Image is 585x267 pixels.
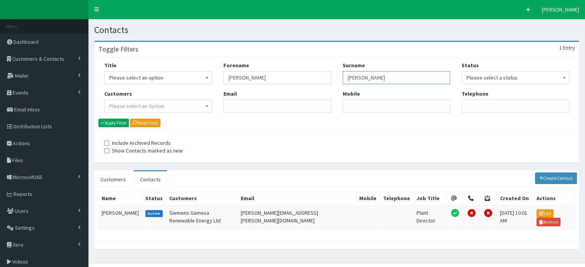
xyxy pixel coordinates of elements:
th: Telephone [380,191,413,206]
span: 1 [559,44,562,51]
th: Name [98,191,142,206]
td: Siemens Gamesa Renewable Energy Ltd [166,206,238,230]
span: Customers & Contacts [12,55,64,62]
th: Job Title [413,191,447,206]
span: [PERSON_NAME] [542,6,579,13]
a: Archive [537,218,560,226]
a: Customers [94,171,132,187]
input: Include Archived Records [104,141,109,146]
th: Post Permission [480,191,497,206]
a: Create Contact [535,172,577,184]
label: Mobile [343,90,360,98]
span: Videos [12,258,28,265]
th: Telephone Permission [463,191,480,206]
h3: Toggle Filters [98,46,138,53]
label: Title [104,61,117,69]
th: Email [238,191,356,206]
span: Email Inbox [14,106,40,113]
span: Reports [13,191,32,197]
label: Forename [223,61,249,69]
span: Please select an option [104,71,212,84]
label: Status [462,61,479,69]
button: Apply Filter [98,119,129,127]
span: Mailer [15,72,29,79]
label: Surname [343,61,365,69]
span: Files [12,157,23,164]
th: Actions [533,191,575,206]
td: Plant Director [413,206,447,230]
a: Reset Filter [130,119,160,127]
label: Active [145,210,163,217]
th: Created On [497,191,533,206]
span: Dashboard [13,38,38,45]
td: [PERSON_NAME] [98,206,142,230]
span: Microsoft365 [13,174,42,181]
input: Show Contacts marked as new [104,148,109,153]
label: Customers [104,90,132,98]
th: Status [142,191,166,206]
label: Include Archived Records [104,139,171,147]
label: Email [223,90,237,98]
span: Events [13,89,28,96]
th: Mobile [356,191,380,206]
span: Entry [563,44,575,51]
span: Users [15,207,28,214]
span: Please select a status [467,72,564,83]
th: Customers [166,191,238,206]
label: Telephone [462,90,488,98]
td: [DATE] 10:01 AM [497,206,533,230]
span: Please select an option [109,72,207,83]
a: Contacts [134,171,167,187]
td: [PERSON_NAME][EMAIL_ADDRESS][PERSON_NAME][DOMAIN_NAME] [238,206,356,230]
h1: Contacts [94,25,579,35]
label: Show Contacts marked as new [104,147,183,154]
span: Actions [13,140,30,147]
span: Settings [15,224,35,231]
span: Please select an Option [109,103,164,109]
th: Email Permission [447,191,463,206]
span: Distribution Lists [13,123,52,130]
span: Xero [13,241,23,248]
a: Edit [537,209,553,218]
span: Please select a status [462,71,569,84]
